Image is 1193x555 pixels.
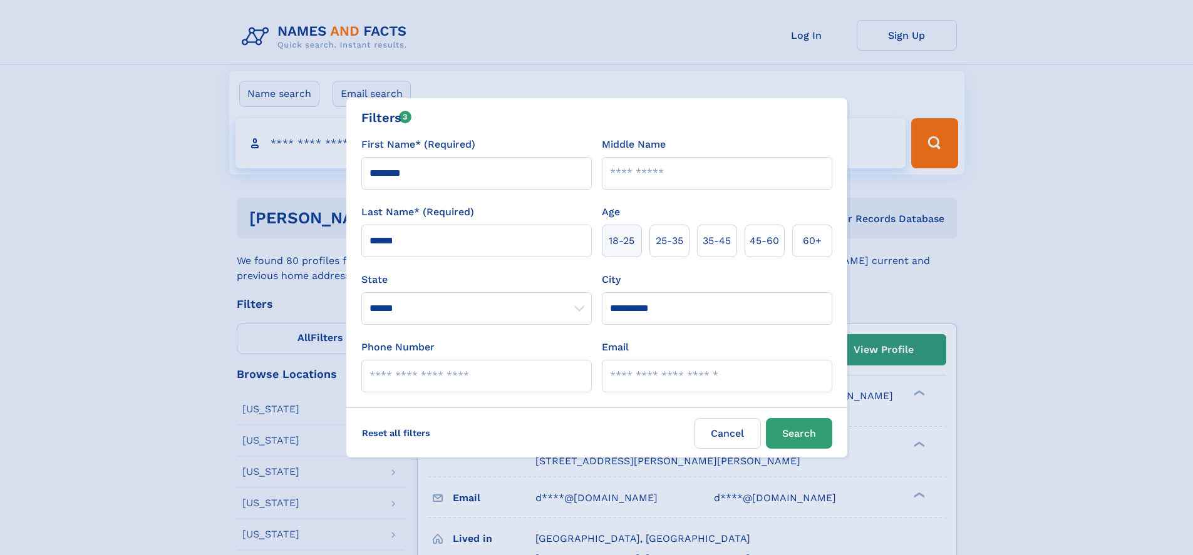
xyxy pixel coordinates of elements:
label: First Name* (Required) [361,137,475,152]
label: Reset all filters [354,418,438,448]
div: Filters [361,108,412,127]
span: 35‑45 [703,233,731,248]
span: 25‑35 [656,233,683,248]
label: State [361,272,592,287]
label: City [602,272,621,287]
label: Cancel [695,418,761,449]
span: 60+ [803,233,822,248]
label: Last Name* (Required) [361,205,474,220]
button: Search [766,418,832,449]
span: 18‑25 [609,233,634,248]
span: 45‑60 [750,233,779,248]
label: Phone Number [361,340,435,355]
label: Email [602,340,629,355]
label: Age [602,205,620,220]
label: Middle Name [602,137,666,152]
